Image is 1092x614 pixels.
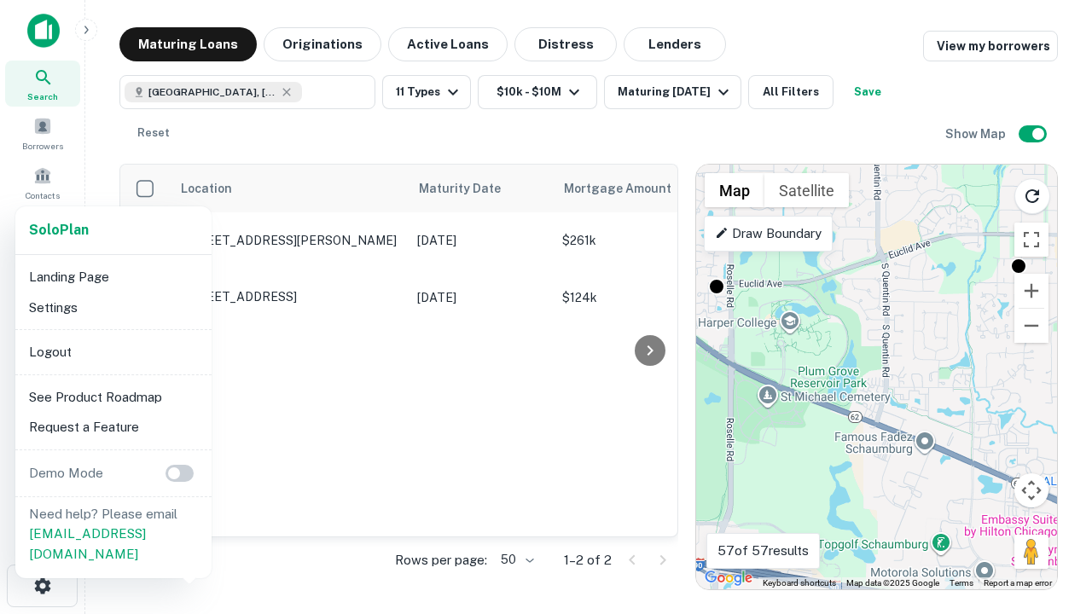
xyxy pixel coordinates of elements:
li: Logout [22,337,205,368]
strong: Solo Plan [29,222,89,238]
iframe: Chat Widget [1007,423,1092,505]
li: See Product Roadmap [22,382,205,413]
p: Demo Mode [22,463,110,484]
li: Landing Page [22,262,205,293]
a: [EMAIL_ADDRESS][DOMAIN_NAME] [29,526,146,561]
a: SoloPlan [29,220,89,240]
li: Request a Feature [22,412,205,443]
li: Settings [22,293,205,323]
p: Need help? Please email [29,504,198,565]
